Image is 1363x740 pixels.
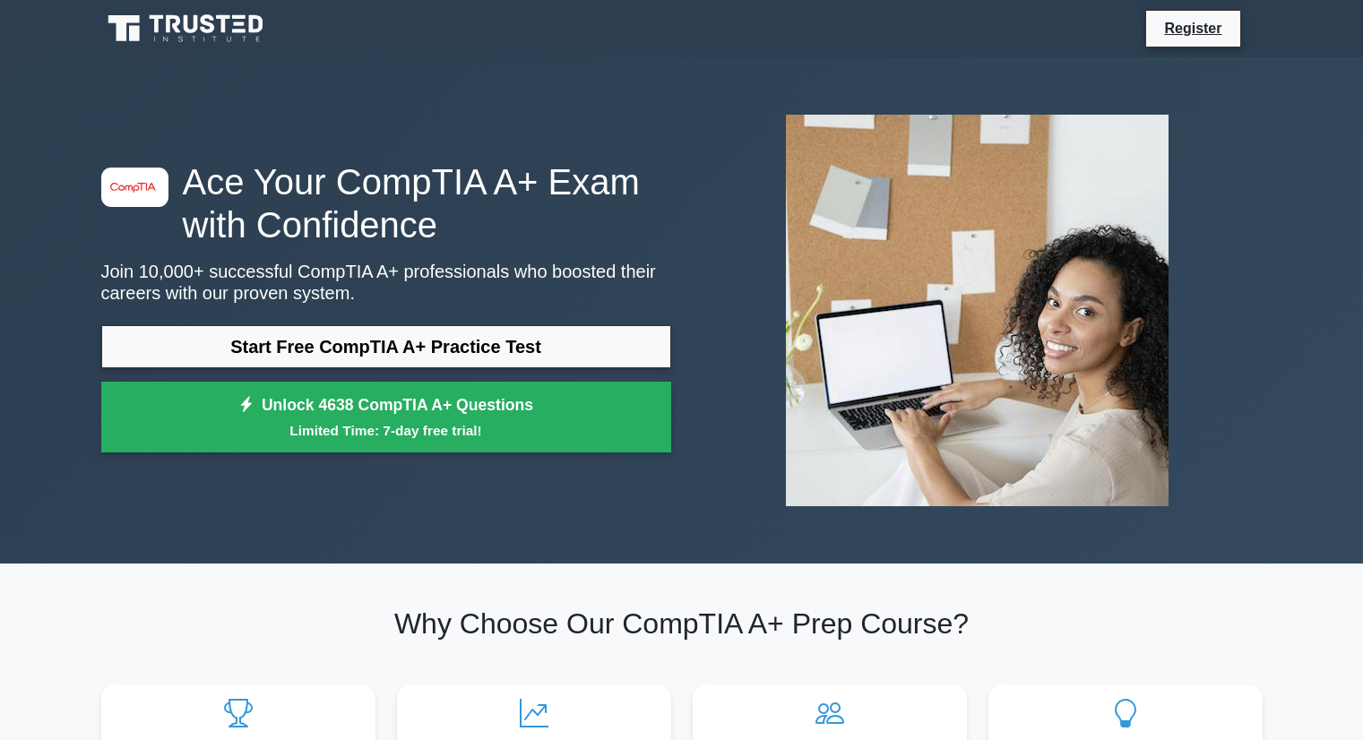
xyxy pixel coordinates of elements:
p: Join 10,000+ successful CompTIA A+ professionals who boosted their careers with our proven system. [101,261,671,304]
h1: Ace Your CompTIA A+ Exam with Confidence [101,160,671,246]
small: Limited Time: 7-day free trial! [124,420,649,441]
a: Unlock 4638 CompTIA A+ QuestionsLimited Time: 7-day free trial! [101,382,671,453]
a: Register [1153,17,1232,39]
a: Start Free CompTIA A+ Practice Test [101,325,671,368]
h2: Why Choose Our CompTIA A+ Prep Course? [101,607,1263,641]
